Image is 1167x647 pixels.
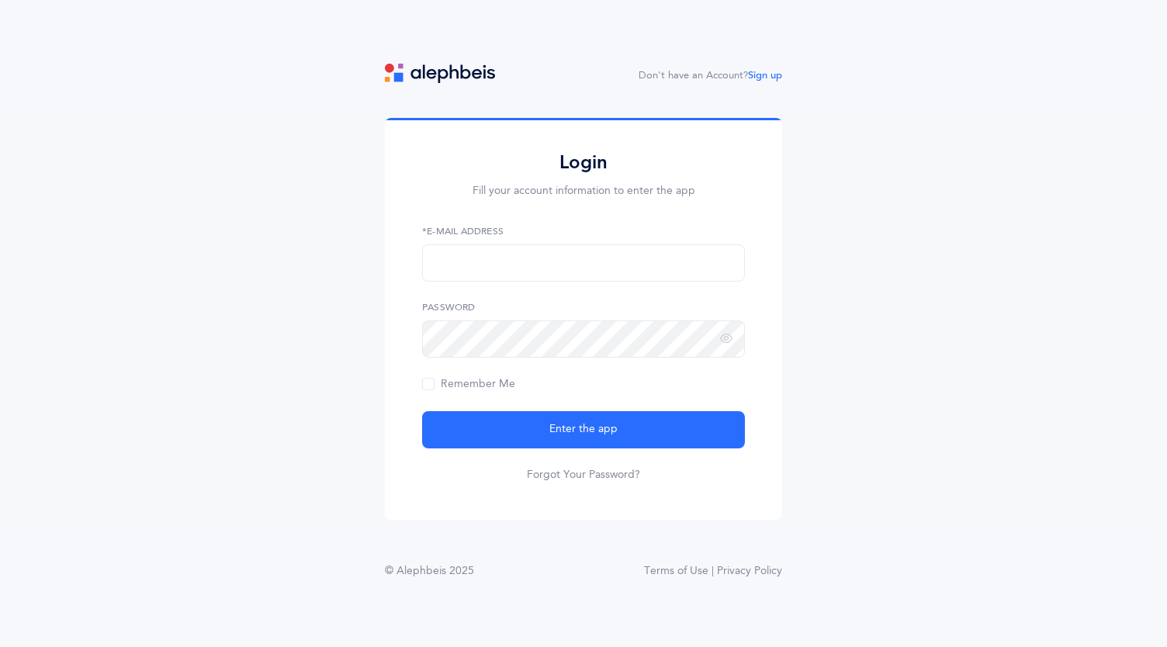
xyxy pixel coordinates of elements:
h2: Login [422,151,745,175]
a: Sign up [748,70,782,81]
div: Don't have an Account? [639,68,782,84]
label: Password [422,300,745,314]
button: Enter the app [422,411,745,448]
a: Terms of Use | Privacy Policy [644,563,782,580]
label: *E-Mail Address [422,224,745,238]
p: Fill your account information to enter the app [422,183,745,199]
a: Forgot Your Password? [527,467,640,483]
img: logo.svg [385,64,495,83]
span: Remember Me [422,378,515,390]
div: © Alephbeis 2025 [385,563,474,580]
span: Enter the app [549,421,618,438]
